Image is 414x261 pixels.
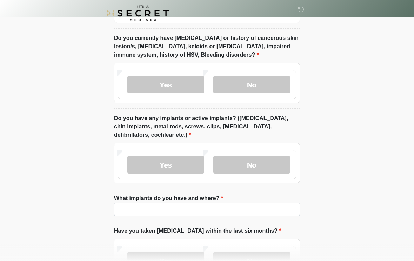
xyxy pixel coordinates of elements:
label: Do you currently have [MEDICAL_DATA] or history of cancerous skin lesion/s, [MEDICAL_DATA], keloi... [114,34,300,59]
label: No [213,76,290,93]
img: It's A Secret Med Spa Logo [107,5,169,21]
label: Yes [127,156,204,174]
label: No [213,156,290,174]
label: Yes [127,76,204,93]
label: What implants do you have and where? [114,194,223,203]
label: Do you have any implants or active implants? ([MEDICAL_DATA], chin implants, metal rods, screws, ... [114,114,300,139]
label: Have you taken [MEDICAL_DATA] within the last six months? [114,227,281,235]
